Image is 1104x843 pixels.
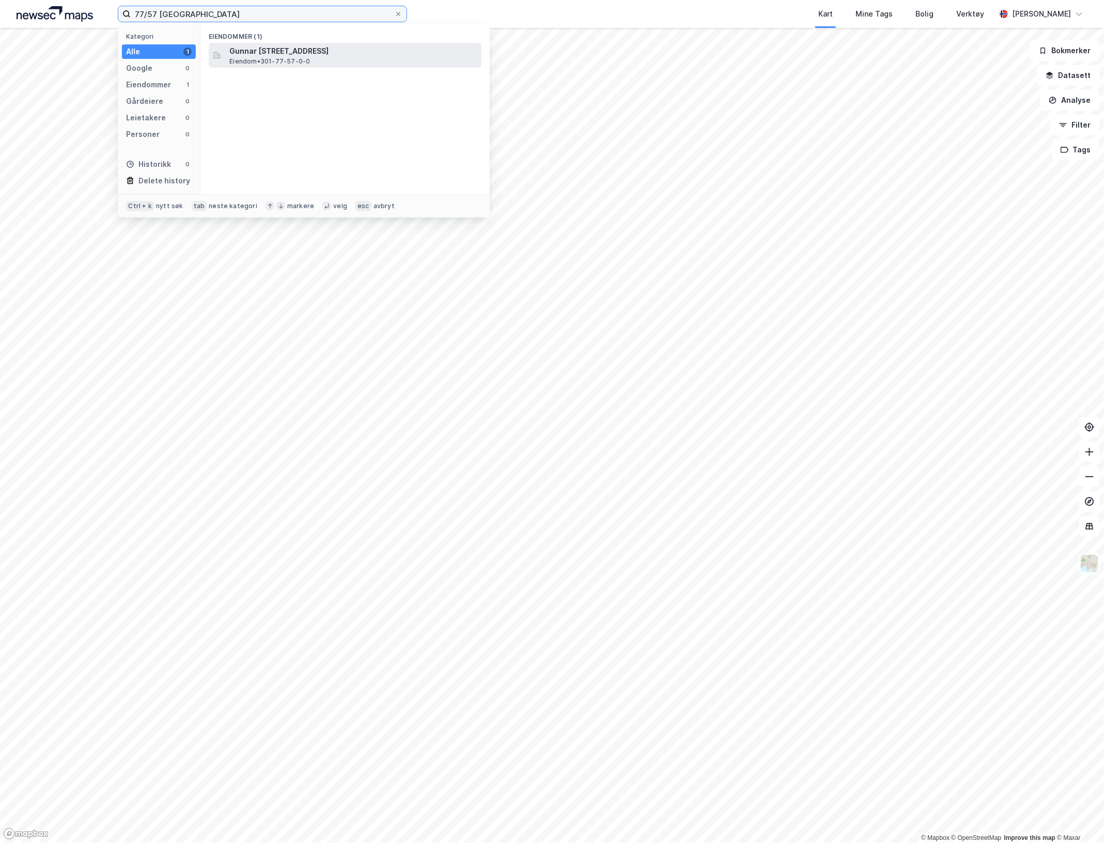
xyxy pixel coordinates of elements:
div: Eiendommer (1) [200,24,490,43]
img: logo.a4113a55bc3d86da70a041830d287a7e.svg [17,6,93,22]
span: Gunnar [STREET_ADDRESS] [229,45,477,57]
div: Kategori [126,33,196,40]
div: Bolig [915,8,934,20]
img: Z [1080,554,1099,573]
div: 0 [183,130,192,138]
input: Søk på adresse, matrikkel, gårdeiere, leietakere eller personer [131,6,394,22]
div: Alle [126,45,140,58]
div: 0 [183,114,192,122]
div: 0 [183,97,192,105]
button: Filter [1050,115,1100,135]
a: OpenStreetMap [952,834,1002,841]
button: Tags [1052,139,1100,160]
iframe: Chat Widget [1052,793,1104,843]
div: Ctrl + k [126,201,154,211]
div: 1 [183,81,192,89]
div: Eiendommer [126,79,171,91]
div: 1 [183,48,192,56]
div: Historikk [126,158,171,170]
div: Personer [126,128,160,140]
div: Google [126,62,152,74]
div: tab [192,201,207,211]
div: Kart [818,8,833,20]
div: avbryt [374,202,395,210]
div: markere [287,202,314,210]
div: nytt søk [156,202,183,210]
div: Leietakere [126,112,166,124]
div: Verktøy [956,8,984,20]
div: 0 [183,160,192,168]
a: Improve this map [1004,834,1055,841]
button: Analyse [1040,90,1100,111]
div: Gårdeiere [126,95,163,107]
a: Mapbox homepage [3,828,49,840]
div: 0 [183,64,192,72]
div: esc [355,201,371,211]
button: Datasett [1037,65,1100,86]
div: [PERSON_NAME] [1012,8,1071,20]
div: neste kategori [209,202,257,210]
div: Mine Tags [856,8,893,20]
span: Eiendom • 301-77-57-0-0 [229,57,310,66]
a: Mapbox [921,834,950,841]
div: velg [333,202,347,210]
div: Delete history [138,175,190,187]
button: Bokmerker [1030,40,1100,61]
div: Kontrollprogram for chat [1052,793,1104,843]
